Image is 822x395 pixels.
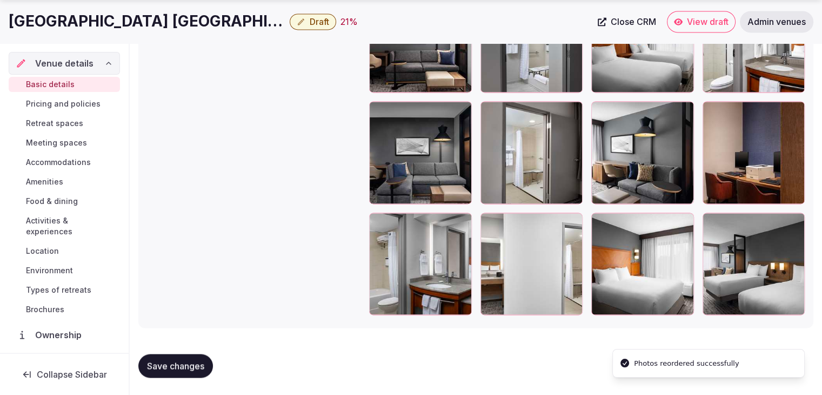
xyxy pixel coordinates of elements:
[9,363,120,386] button: Collapse Sidebar
[591,11,663,32] a: Close CRM
[37,369,107,380] span: Collapse Sidebar
[26,176,63,187] span: Amenities
[703,101,805,204] div: 81604453_4K.jpg
[703,213,805,315] div: 81603349_4K.jpg
[35,328,86,341] span: Ownership
[591,101,694,204] div: 81603351_4K.jpg
[687,16,729,27] span: View draft
[26,265,73,276] span: Environment
[26,215,116,237] span: Activities & experiences
[634,358,739,369] div: Photos reordered successfully
[26,196,78,207] span: Food & dining
[369,213,472,315] div: 81604473_4K.jpg
[9,174,120,189] a: Amenities
[340,15,358,28] div: 21 %
[290,14,336,30] button: Draft
[667,11,736,32] a: View draft
[35,57,93,70] span: Venue details
[26,79,75,90] span: Basic details
[9,302,120,317] a: Brochures
[369,101,472,204] div: 81604475_4K.jpg
[138,354,213,378] button: Save changes
[9,351,120,373] a: Administration
[9,11,285,32] h1: [GEOGRAPHIC_DATA] [GEOGRAPHIC_DATA]
[591,213,694,315] div: 81604467_4K.jpg
[26,246,59,256] span: Location
[9,213,120,239] a: Activities & experiences
[747,16,806,27] span: Admin venues
[26,304,64,315] span: Brochures
[9,77,120,92] a: Basic details
[26,98,101,109] span: Pricing and policies
[26,157,91,168] span: Accommodations
[9,194,120,209] a: Food & dining
[26,285,91,295] span: Types of retreats
[9,282,120,298] a: Types of retreats
[9,324,120,346] a: Ownership
[480,213,583,315] div: 81604491_4K.jpg
[9,155,120,170] a: Accommodations
[9,243,120,259] a: Location
[26,137,87,148] span: Meeting spaces
[9,96,120,111] a: Pricing and policies
[9,263,120,278] a: Environment
[480,101,583,204] div: 81604489_4K.jpg
[147,360,204,371] span: Save changes
[26,118,83,129] span: Retreat spaces
[310,16,329,27] span: Draft
[611,16,656,27] span: Close CRM
[740,11,813,32] a: Admin venues
[9,135,120,150] a: Meeting spaces
[340,15,358,28] button: 21%
[9,116,120,131] a: Retreat spaces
